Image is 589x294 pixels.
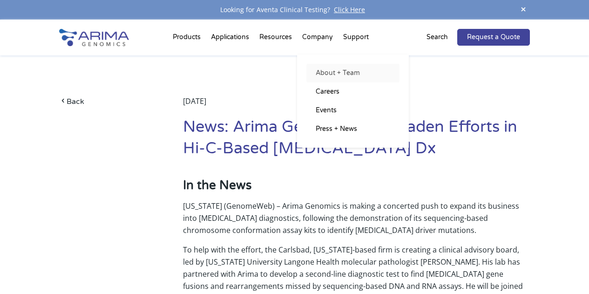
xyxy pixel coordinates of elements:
[59,4,530,16] div: Looking for Aventa Clinical Testing?
[330,5,369,14] a: Click Here
[427,31,448,43] p: Search
[306,120,399,138] a: Press + News
[457,29,530,46] a: Request a Quote
[59,95,157,108] a: Back
[183,95,530,116] div: [DATE]
[183,178,251,192] strong: In the News
[183,116,530,166] h1: News: Arima Genomics to Broaden Efforts in Hi-C-Based [MEDICAL_DATA] Dx
[306,101,399,120] a: Events
[306,82,399,101] a: Careers
[59,29,129,46] img: Arima-Genomics-logo
[306,64,399,82] a: About + Team
[183,200,530,244] p: [US_STATE] (GenomeWeb) – Arima Genomics is making a concerted push to expand its business into [M...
